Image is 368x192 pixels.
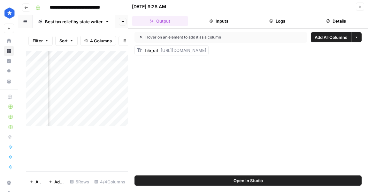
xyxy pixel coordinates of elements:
a: Settings [4,178,14,188]
img: ConsumerAffairs Logo [4,7,15,19]
span: Add Row [35,179,41,185]
button: Add Row [26,177,45,187]
div: Hover on an element to add it as a column [140,34,262,40]
button: Open In Studio [134,175,362,186]
span: Open In Studio [234,177,263,184]
div: 4/4 Columns [92,177,128,187]
button: Output [132,16,188,26]
button: Workspace: ConsumerAffairs [4,5,14,21]
button: Add All Columns [311,32,351,42]
a: Home [4,36,14,46]
div: [DATE] 9:28 AM [132,4,166,10]
span: Add All Columns [315,34,347,40]
span: file_url [145,48,158,53]
button: Inputs [191,16,247,26]
a: Browse [4,46,14,56]
a: Opportunities [4,66,14,76]
span: [URL][DOMAIN_NAME] [161,48,206,53]
button: Logs [249,16,306,26]
a: Best tax relief by state writer [33,15,115,28]
button: 4 Columns [80,36,116,46]
button: Add 10 Rows [45,177,67,187]
span: Sort [59,38,68,44]
span: Add 10 Rows [54,179,64,185]
a: Insights [4,56,14,66]
button: Filter [28,36,53,46]
button: Details [308,16,364,26]
div: 5 Rows [67,177,92,187]
button: Sort [55,36,78,46]
span: 4 Columns [90,38,112,44]
div: Best tax relief by state writer [45,18,103,25]
a: Your Data [4,76,14,87]
span: Filter [33,38,43,44]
